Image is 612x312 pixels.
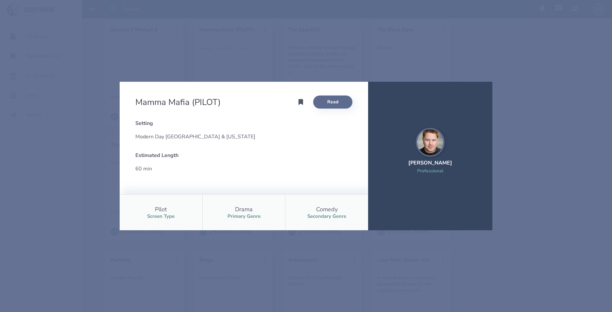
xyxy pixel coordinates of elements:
div: Comedy [316,205,338,213]
a: Read [313,95,352,109]
img: user_1750438422-crop.jpg [416,128,445,157]
div: Modern Day [GEOGRAPHIC_DATA] & [US_STATE] [135,132,352,141]
div: Estimated Length [135,152,239,159]
div: Pilot [155,205,167,213]
a: [PERSON_NAME]Professional [408,128,452,182]
div: Primary Genre [228,213,261,219]
div: 60 min [135,164,239,173]
div: Secondary Genre [307,213,346,219]
div: Setting [135,120,352,127]
div: [PERSON_NAME] [408,159,452,166]
div: Drama [235,205,253,213]
div: Screen Type [147,213,175,219]
h2: Mamma Mafia (PILOT) [135,96,223,108]
div: Professional [408,168,452,174]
